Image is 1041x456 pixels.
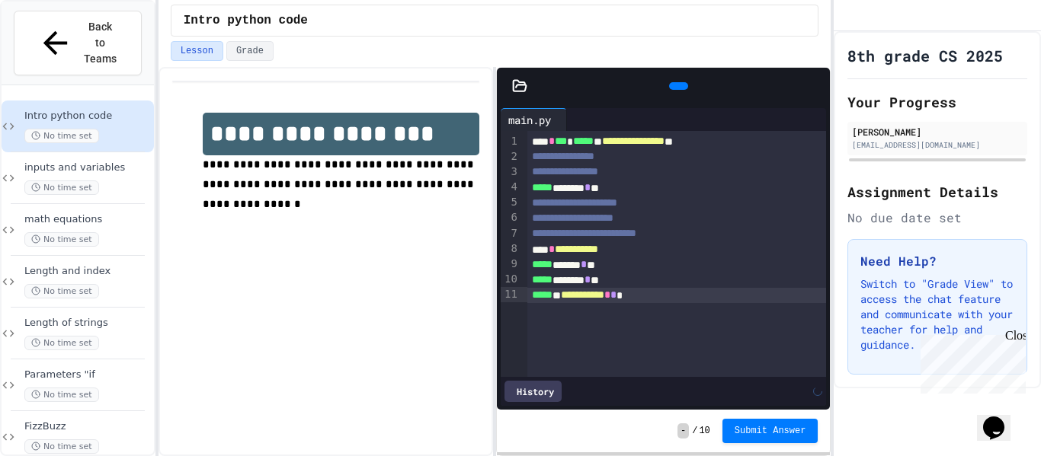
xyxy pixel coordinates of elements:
[977,395,1026,441] iframe: chat widget
[501,108,567,131] div: main.py
[24,110,151,123] span: Intro python code
[852,125,1023,139] div: [PERSON_NAME]
[501,257,520,272] div: 9
[501,134,520,149] div: 1
[24,420,151,433] span: FizzBuzz
[677,423,689,438] span: -
[24,129,99,143] span: No time set
[847,209,1027,227] div: No due date set
[24,265,151,278] span: Length and index
[914,329,1026,394] iframe: chat widget
[24,336,99,350] span: No time set
[501,195,520,210] div: 5
[501,180,520,195] div: 4
[24,439,99,454] span: No time set
[6,6,105,97] div: Chat with us now!Close
[24,317,151,330] span: Length of strings
[184,11,308,30] span: Intro python code
[24,387,99,402] span: No time set
[226,41,274,61] button: Grade
[860,276,1014,352] p: Switch to "Grade View" to access the chat feature and communicate with your teacher for help and ...
[501,149,520,164] div: 2
[24,284,99,298] span: No time set
[24,232,99,247] span: No time set
[501,241,520,257] div: 8
[692,425,697,437] span: /
[860,252,1014,270] h3: Need Help?
[847,91,1027,113] h2: Your Progress
[504,381,562,402] div: History
[14,11,142,75] button: Back to Teams
[501,226,520,241] div: 7
[501,272,520,287] div: 10
[501,210,520,225] div: 6
[171,41,223,61] button: Lesson
[501,112,559,128] div: main.py
[82,19,118,67] span: Back to Teams
[24,161,151,174] span: inputs and variables
[699,425,709,437] span: 10
[722,419,818,443] button: Submit Answer
[735,425,806,437] span: Submit Answer
[501,287,520,302] div: 11
[24,368,151,381] span: Parameters "if
[847,181,1027,202] h2: Assignment Details
[24,213,151,226] span: math equations
[852,139,1023,151] div: [EMAIL_ADDRESS][DOMAIN_NAME]
[847,45,1003,66] h1: 8th grade CS 2025
[501,164,520,180] div: 3
[24,180,99,195] span: No time set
